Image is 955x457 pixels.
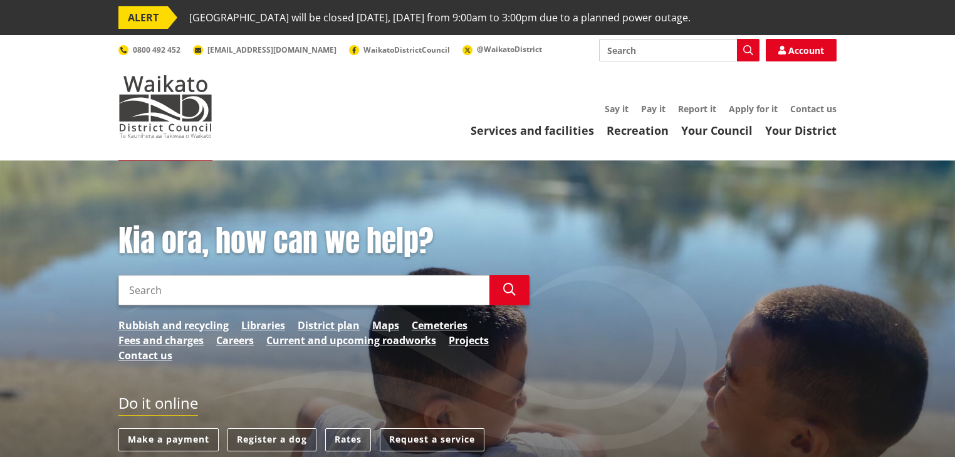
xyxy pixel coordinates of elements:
a: Contact us [790,103,837,115]
a: 0800 492 452 [118,45,180,55]
a: Say it [605,103,629,115]
a: WaikatoDistrictCouncil [349,45,450,55]
a: Libraries [241,318,285,333]
a: Your Council [681,123,753,138]
a: Your District [765,123,837,138]
a: Register a dog [227,428,316,451]
a: [EMAIL_ADDRESS][DOMAIN_NAME] [193,45,337,55]
a: Contact us [118,348,172,363]
span: 0800 492 452 [133,45,180,55]
a: Fees and charges [118,333,204,348]
a: Pay it [641,103,665,115]
h1: Kia ora, how can we help? [118,223,530,260]
a: Account [766,39,837,61]
a: Careers [216,333,254,348]
input: Search input [599,39,759,61]
a: District plan [298,318,360,333]
a: Current and upcoming roadworks [266,333,436,348]
a: Services and facilities [471,123,594,138]
span: WaikatoDistrictCouncil [363,45,450,55]
a: Recreation [607,123,669,138]
a: Projects [449,333,489,348]
a: Maps [372,318,399,333]
h2: Do it online [118,394,198,416]
a: Cemeteries [412,318,467,333]
span: [EMAIL_ADDRESS][DOMAIN_NAME] [207,45,337,55]
a: Make a payment [118,428,219,451]
span: [GEOGRAPHIC_DATA] will be closed [DATE], [DATE] from 9:00am to 3:00pm due to a planned power outage. [189,6,691,29]
span: @WaikatoDistrict [477,44,542,55]
a: Rates [325,428,371,451]
img: Waikato District Council - Te Kaunihera aa Takiwaa o Waikato [118,75,212,138]
a: Apply for it [729,103,778,115]
a: Rubbish and recycling [118,318,229,333]
input: Search input [118,275,489,305]
a: @WaikatoDistrict [462,44,542,55]
a: Report it [678,103,716,115]
span: ALERT [118,6,168,29]
a: Request a service [380,428,484,451]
